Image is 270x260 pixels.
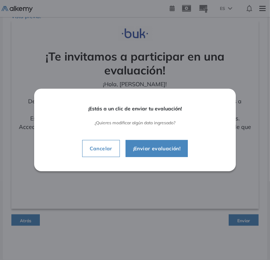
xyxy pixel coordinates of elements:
[234,226,270,260] div: Widget de chat
[234,226,270,260] iframe: Chat Widget
[126,140,188,157] button: ¡Enviar evaluación!
[127,144,186,153] span: ¡Enviar evaluación!
[54,120,216,125] span: ¿Quieres modificar algún dato ingresado?
[54,106,216,112] span: ¡Estás a un clic de enviar tu evaluación!
[84,144,118,153] span: Cancelar
[82,140,120,157] button: Cancelar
